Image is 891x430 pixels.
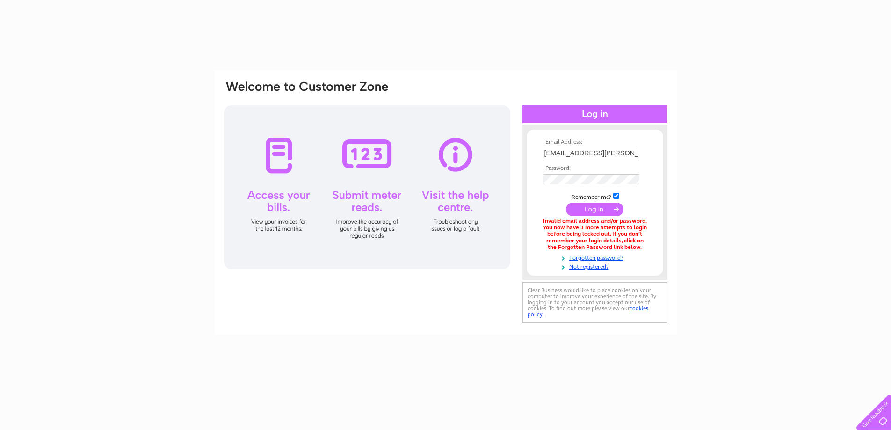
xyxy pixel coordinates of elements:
[566,203,623,216] input: Submit
[541,139,649,146] th: Email Address:
[543,262,649,270] a: Not registered?
[543,253,649,262] a: Forgotten password?
[543,218,647,250] div: Invalid email address and/or password. You now have 3 more attempts to login before being locked ...
[522,282,667,323] div: Clear Business would like to place cookies on your computer to improve your experience of the sit...
[541,165,649,172] th: Password:
[528,305,648,318] a: cookies policy
[541,191,649,201] td: Remember me?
